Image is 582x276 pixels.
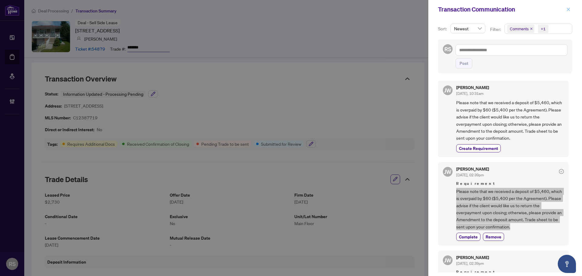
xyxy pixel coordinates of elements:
[507,25,534,33] span: Comments
[444,168,451,176] span: JW
[566,7,570,12] span: close
[456,85,489,90] h5: [PERSON_NAME]
[510,26,529,32] span: Comments
[486,234,501,240] span: Remove
[459,234,478,240] span: Complete
[456,58,472,68] button: Post
[438,25,448,32] p: Sort:
[558,255,576,273] button: Open asap
[559,258,564,262] span: check-circle
[456,233,480,241] button: Complete
[456,188,564,230] span: Please note that we received a deposit of $5,460, which is overpaid by $60 ($5,400 per the Agreem...
[438,5,564,14] div: Transaction Communication
[559,169,564,174] span: check-circle
[456,181,564,187] span: Requirement
[530,27,533,30] span: close
[483,233,504,241] button: Remove
[456,261,484,266] span: [DATE], 02:39pm
[456,99,564,141] span: Please note that we received a deposit of $5,460, which is overpaid by $60 ($5,400 per the Agreem...
[444,45,451,53] span: RS
[456,144,501,152] button: Create Requirement
[541,26,546,32] div: +1
[454,24,482,33] span: Newest
[444,256,451,264] span: JW
[490,26,502,33] p: Filter:
[459,145,498,151] span: Create Requirement
[456,255,489,260] h5: [PERSON_NAME]
[444,86,451,95] span: JW
[456,173,484,177] span: [DATE], 02:39pm
[456,91,483,96] span: [DATE], 10:31am
[456,167,489,171] h5: [PERSON_NAME]
[456,269,564,275] span: Requirement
